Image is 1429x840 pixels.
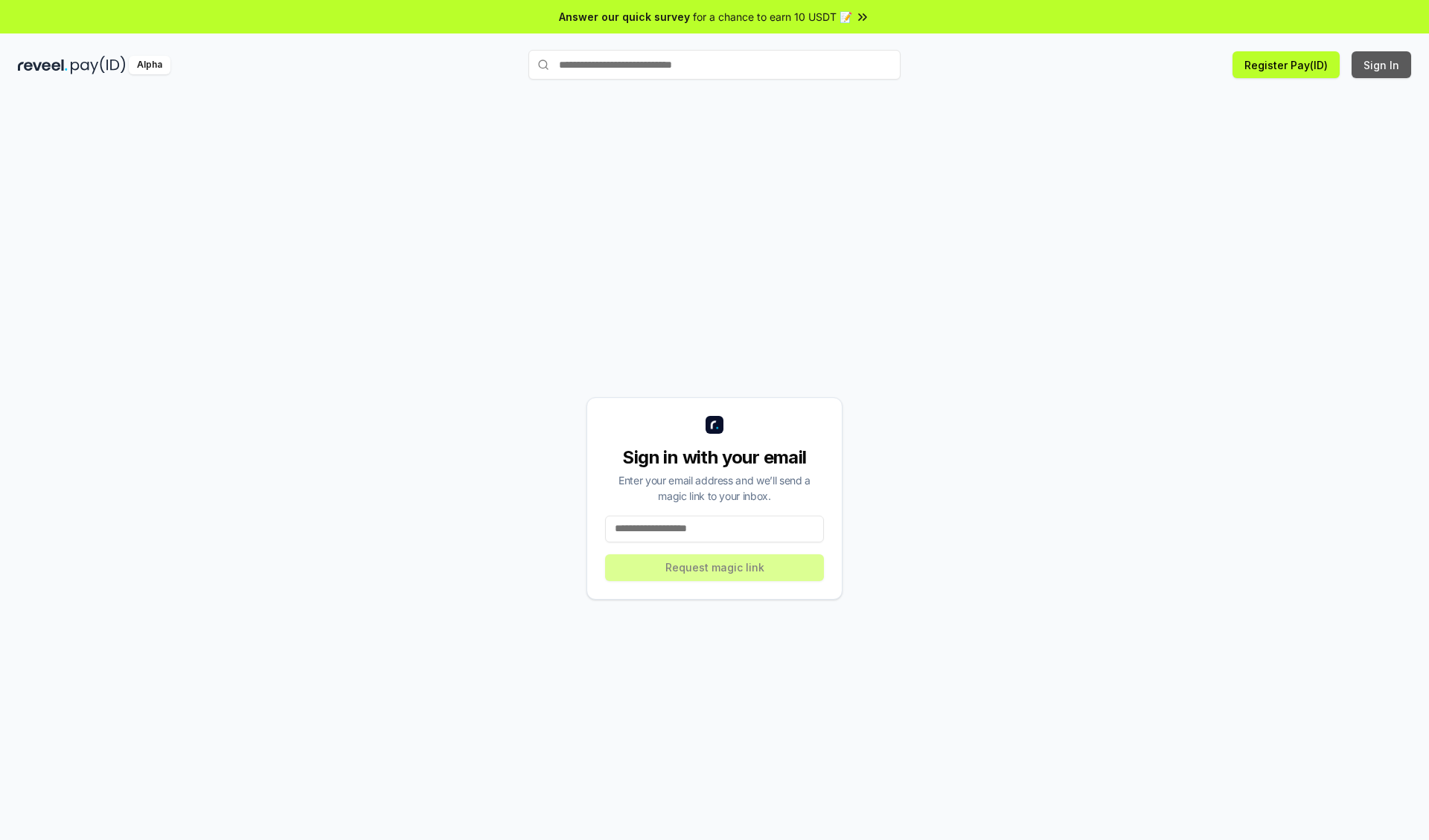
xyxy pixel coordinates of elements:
[693,9,852,25] span: for a chance to earn 10 USDT 📝
[605,446,824,469] div: Sign in with your email
[129,56,170,74] div: Alpha
[706,416,723,434] img: logo_small
[18,56,68,74] img: reveel_dark
[605,472,824,504] div: Enter your email address and we’ll send a magic link to your inbox.
[559,9,690,25] span: Answer our quick survey
[71,56,126,74] img: pay_id
[1352,51,1411,78] button: Sign In
[1233,51,1340,78] button: Register Pay(ID)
